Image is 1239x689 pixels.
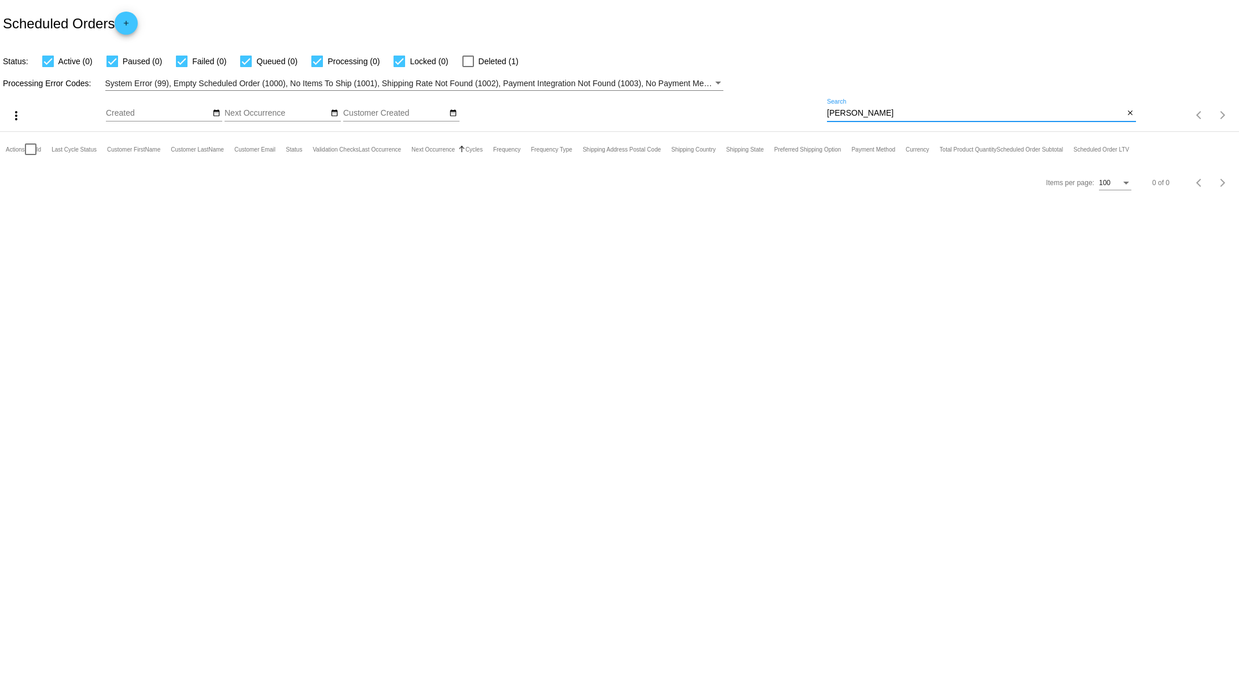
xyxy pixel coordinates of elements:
button: Change sorting for LifetimeValue [1073,146,1129,153]
span: Locked (0) [410,54,448,68]
mat-select: Items per page: [1099,179,1131,187]
span: Processing Error Codes: [3,79,91,88]
button: Change sorting for PreferredShippingOption [774,146,841,153]
span: Failed (0) [192,54,226,68]
button: Change sorting for FrequencyType [531,146,572,153]
h2: Scheduled Orders [3,12,138,35]
button: Change sorting for PaymentMethod.Type [851,146,895,153]
mat-icon: date_range [449,109,457,118]
mat-icon: date_range [330,109,339,118]
div: Items per page: [1046,179,1094,187]
mat-icon: date_range [212,109,220,118]
mat-header-cell: Validation Checks [312,132,358,167]
button: Change sorting for Id [36,146,41,153]
span: Processing (0) [328,54,380,68]
button: Change sorting for Frequency [493,146,520,153]
input: Next Occurrence [225,109,329,118]
button: Change sorting for LastOccurrenceUtc [359,146,401,153]
button: Clear [1124,108,1136,120]
button: Change sorting for LastProcessingCycleId [52,146,97,153]
button: Change sorting for CustomerLastName [171,146,224,153]
span: Queued (0) [256,54,297,68]
mat-header-cell: Actions [6,132,25,167]
button: Change sorting for Subtotal [997,146,1063,153]
span: Active (0) [58,54,93,68]
button: Change sorting for NextOccurrenceUtc [411,146,455,153]
button: Change sorting for CurrencyIso [906,146,929,153]
div: 0 of 0 [1152,179,1170,187]
button: Change sorting for Status [286,146,302,153]
button: Change sorting for ShippingPostcode [583,146,661,153]
span: 100 [1099,179,1111,187]
button: Next page [1211,171,1234,194]
button: Next page [1211,104,1234,127]
mat-icon: close [1126,109,1134,118]
input: Created [106,109,210,118]
span: Deleted (1) [479,54,519,68]
button: Change sorting for CustomerEmail [234,146,275,153]
button: Change sorting for Cycles [465,146,483,153]
span: Status: [3,57,28,66]
mat-header-cell: Total Product Quantity [940,132,997,167]
span: Paused (0) [123,54,162,68]
mat-icon: more_vert [9,109,23,123]
button: Change sorting for CustomerFirstName [107,146,160,153]
input: Search [827,109,1124,118]
button: Previous page [1188,104,1211,127]
button: Previous page [1188,171,1211,194]
input: Customer Created [343,109,447,118]
mat-select: Filter by Processing Error Codes [105,76,723,91]
button: Change sorting for ShippingCountry [671,146,716,153]
mat-icon: add [119,19,133,33]
button: Change sorting for ShippingState [726,146,764,153]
